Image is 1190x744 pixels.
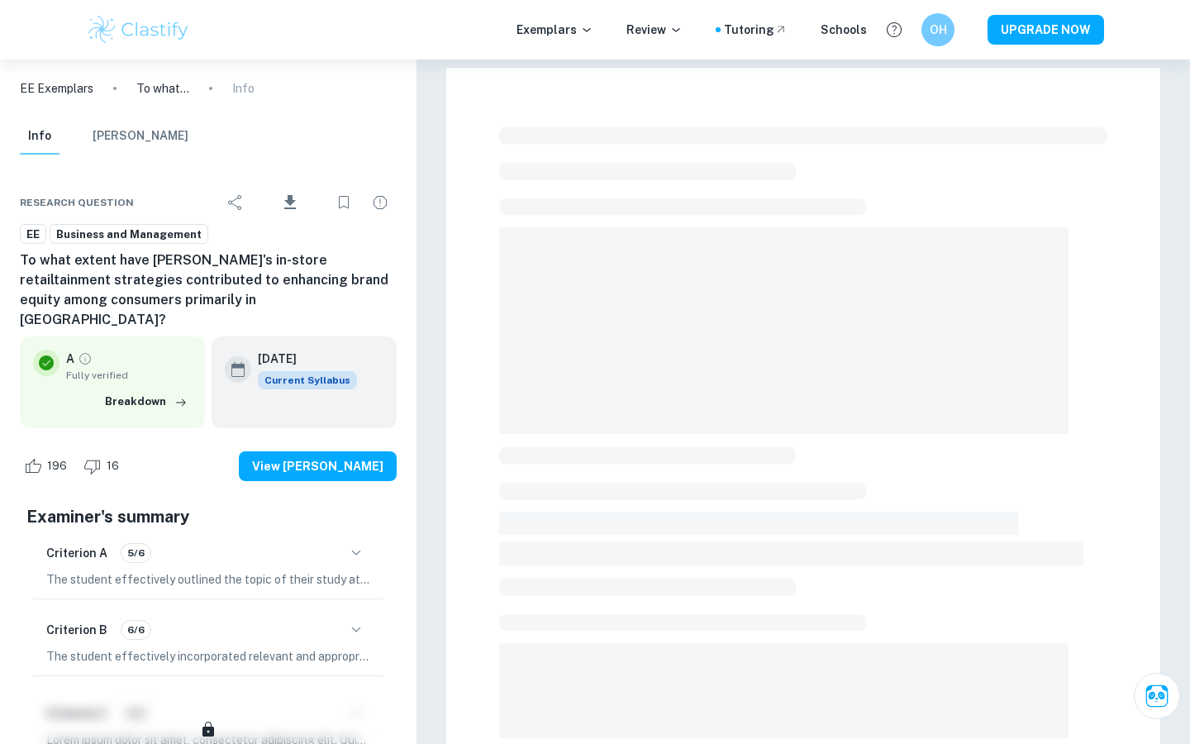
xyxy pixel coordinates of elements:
[26,504,390,529] h5: Examiner's summary
[21,227,45,243] span: EE
[626,21,683,39] p: Review
[66,350,74,368] p: A
[20,118,59,155] button: Info
[232,79,255,98] p: Info
[50,227,207,243] span: Business and Management
[921,13,954,46] button: OH
[78,351,93,366] a: Grade fully verified
[86,13,191,46] img: Clastify logo
[880,16,908,44] button: Help and Feedback
[46,570,370,589] p: The student effectively outlined the topic of their study at the beginning of the essay, clearly ...
[66,368,192,383] span: Fully verified
[101,389,192,414] button: Breakdown
[38,458,76,475] span: 196
[79,453,128,479] div: Dislike
[20,224,46,245] a: EE
[327,186,360,219] div: Bookmark
[258,371,357,389] div: This exemplar is based on the current syllabus. Feel free to refer to it for inspiration/ideas wh...
[988,15,1104,45] button: UPGRADE NOW
[364,186,397,219] div: Report issue
[20,79,93,98] a: EE Exemplars
[516,21,593,39] p: Exemplars
[46,621,107,639] h6: Criterion B
[929,21,948,39] h6: OH
[219,186,252,219] div: Share
[258,371,357,389] span: Current Syllabus
[46,544,107,562] h6: Criterion A
[121,546,150,560] span: 5/6
[50,224,208,245] a: Business and Management
[821,21,867,39] a: Schools
[20,453,76,479] div: Like
[46,647,370,665] p: The student effectively incorporated relevant and appropriate source material throughout the essa...
[724,21,788,39] a: Tutoring
[1134,673,1180,719] button: Ask Clai
[136,79,189,98] p: To what extent have [PERSON_NAME]'s in-store retailtainment strategies contributed to enhancing b...
[239,451,397,481] button: View [PERSON_NAME]
[20,195,134,210] span: Research question
[258,350,344,368] h6: [DATE]
[121,622,150,637] span: 6/6
[20,250,397,330] h6: To what extent have [PERSON_NAME]'s in-store retailtainment strategies contributed to enhancing b...
[93,118,188,155] button: [PERSON_NAME]
[255,181,324,224] div: Download
[98,458,128,475] span: 16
